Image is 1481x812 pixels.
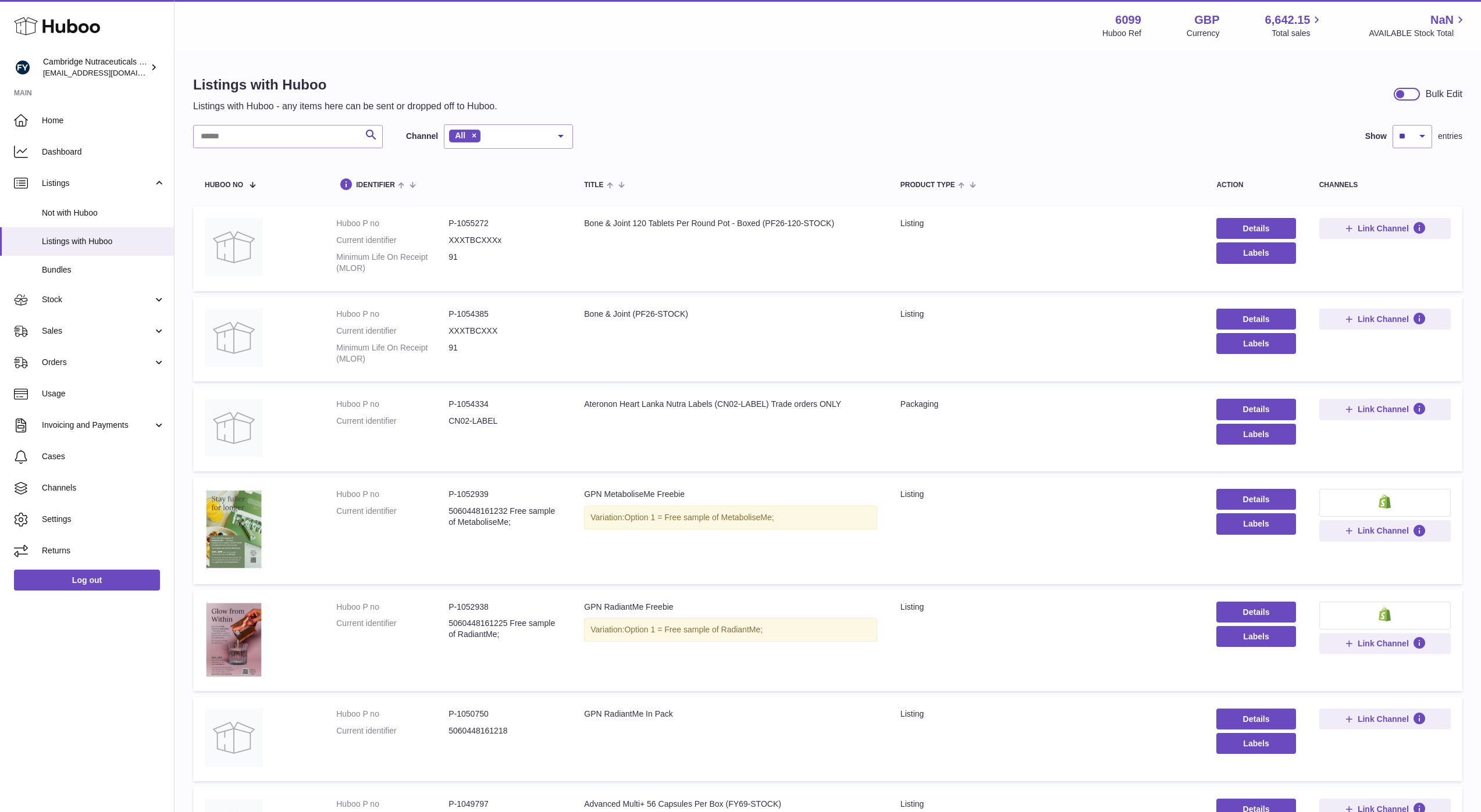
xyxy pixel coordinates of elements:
[205,218,263,276] img: Bone & Joint 120 Tablets Per Round Pot - Boxed (PF26-120-STOCK)
[336,416,448,427] dt: Current identifier
[1265,12,1324,39] a: 6,642.15 Total sales
[584,602,877,613] div: GPN RadiantMe Freebie
[42,420,153,431] span: Invoicing and Payments
[1187,28,1220,39] div: Currency
[336,399,448,410] dt: Huboo P no
[42,294,153,305] span: Stock
[1216,626,1295,647] button: Labels
[1216,218,1295,239] a: Details
[448,618,561,640] dd: 5060448161225 Free sample of RadiantMe;
[42,482,165,493] span: Channels
[1358,714,1409,724] span: Link Channel
[1438,131,1462,142] span: entries
[584,218,877,229] div: Bone & Joint 120 Tablets Per Round Pot - Boxed (PF26-120-STOCK)
[336,325,448,337] dt: Current identifier
[455,131,465,140] span: All
[448,252,561,274] dd: 91
[1369,12,1467,39] a: NaN AVAILABLE Stock Total
[584,181,603,189] span: title
[448,506,561,528] dd: 5060448161232 Free sample of MetaboliseMe;
[336,506,448,528] dt: Current identifier
[336,252,448,274] dt: Minimum Life On Receipt (MLOR)
[1358,314,1409,324] span: Link Channel
[448,399,561,410] dd: P-1054334
[1319,520,1451,541] button: Link Channel
[900,181,955,189] span: Product Type
[193,76,497,94] h1: Listings with Huboo
[1272,28,1323,39] span: Total sales
[42,208,165,219] span: Not with Huboo
[584,799,877,810] div: Advanced Multi+ 56 Capsules Per Box (FY69-STOCK)
[1216,181,1295,189] div: action
[42,514,165,525] span: Settings
[42,325,153,337] span: Sales
[205,602,263,677] img: GPN RadiantMe Freebie
[14,59,31,76] img: huboo@camnutra.com
[336,309,448,320] dt: Huboo P no
[1194,12,1219,28] strong: GBP
[448,709,561,720] dd: P-1050750
[356,181,395,189] span: identifier
[1426,88,1462,101] div: Bulk Edit
[900,799,1194,810] div: listing
[584,309,877,320] div: Bone & Joint (PF26-STOCK)
[1216,489,1295,510] a: Details
[448,342,561,364] dd: 91
[1319,709,1451,729] button: Link Channel
[900,309,1194,320] div: listing
[1265,12,1311,28] span: 6,642.15
[448,725,561,736] dd: 5060448161218
[1216,602,1295,623] a: Details
[43,56,148,78] div: Cambridge Nutraceuticals Ltd
[336,218,448,229] dt: Huboo P no
[42,357,153,368] span: Orders
[584,618,877,642] div: Variation:
[336,235,448,246] dt: Current identifier
[1358,404,1409,414] span: Link Channel
[448,309,561,320] dd: P-1054385
[1319,309,1451,330] button: Link Channel
[14,570,160,591] a: Log out
[1358,525,1409,536] span: Link Channel
[584,399,877,410] div: Ateronon Heart Lanka Nutra Labels (CN02-LABEL) Trade orders ONLY
[1319,633,1451,654] button: Link Channel
[624,513,774,522] span: Option 1 = Free sample of MetaboliseMe;
[448,325,561,337] dd: XXXTBCXXX
[336,342,448,364] dt: Minimum Life On Receipt (MLOR)
[42,115,165,126] span: Home
[336,709,448,720] dt: Huboo P no
[900,399,1194,410] div: packaging
[193,100,497,113] p: Listings with Huboo - any items here can be sent or dropped off to Huboo.
[336,618,448,640] dt: Current identifier
[406,131,438,142] label: Channel
[448,489,561,500] dd: P-1052939
[1379,607,1391,621] img: shopify-small.png
[448,218,561,229] dd: P-1055272
[1365,131,1387,142] label: Show
[1319,218,1451,239] button: Link Channel
[584,506,877,530] div: Variation:
[42,146,165,158] span: Dashboard
[624,625,763,634] span: Option 1 = Free sample of RadiantMe;
[42,264,165,276] span: Bundles
[42,236,165,247] span: Listings with Huboo
[584,489,877,500] div: GPN MetaboliseMe Freebie
[205,399,263,457] img: Ateronon Heart Lanka Nutra Labels (CN02-LABEL) Trade orders ONLY
[205,489,263,569] img: GPN MetaboliseMe Freebie
[336,799,448,810] dt: Huboo P no
[1430,12,1454,28] span: NaN
[900,709,1194,720] div: listing
[1319,399,1451,420] button: Link Channel
[1216,733,1295,754] button: Labels
[1319,181,1451,189] div: channels
[1358,223,1409,234] span: Link Channel
[1379,495,1391,509] img: shopify-small.png
[1102,28,1141,39] div: Huboo Ref
[336,489,448,500] dt: Huboo P no
[1216,424,1295,445] button: Labels
[900,218,1194,229] div: listing
[42,178,153,189] span: Listings
[205,709,263,767] img: GPN RadiantMe In Pack
[1216,309,1295,330] a: Details
[42,451,165,462] span: Cases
